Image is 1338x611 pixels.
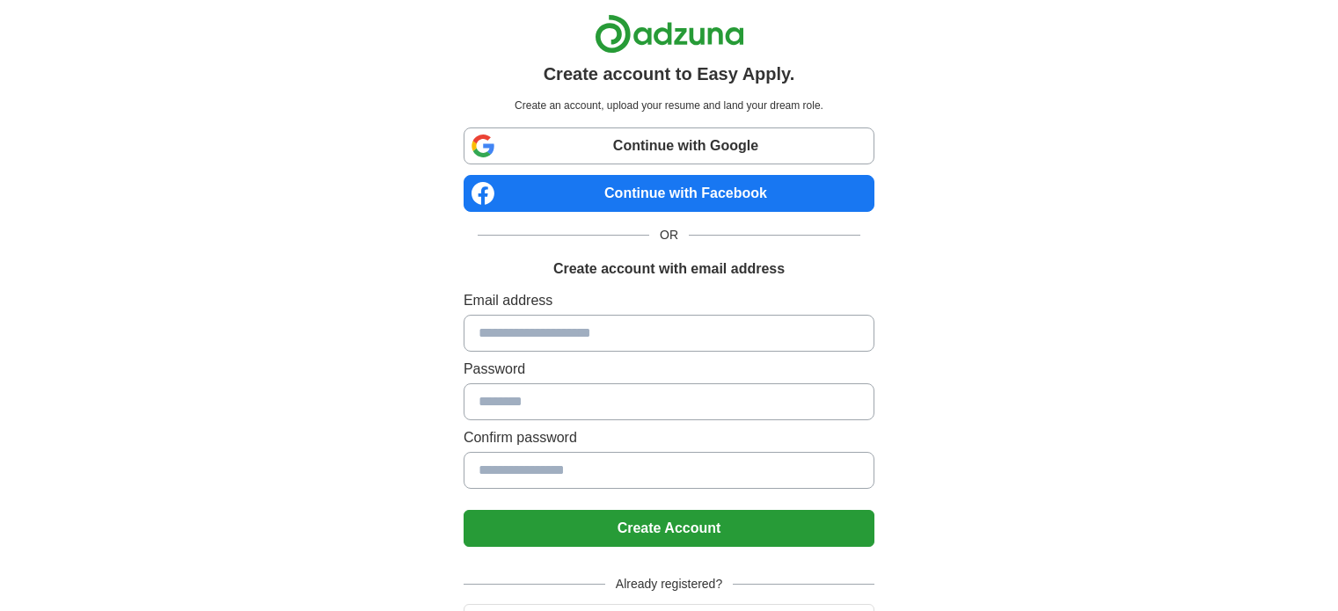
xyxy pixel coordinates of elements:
span: OR [649,226,689,244]
img: Adzuna logo [595,14,744,54]
span: Already registered? [605,575,733,593]
label: Password [464,359,874,380]
button: Create Account [464,510,874,547]
p: Create an account, upload your resume and land your dream role. [467,98,871,113]
label: Confirm password [464,427,874,448]
a: Continue with Google [464,127,874,164]
label: Email address [464,290,874,311]
h1: Create account to Easy Apply. [544,61,795,87]
a: Continue with Facebook [464,175,874,212]
h1: Create account with email address [553,258,785,280]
